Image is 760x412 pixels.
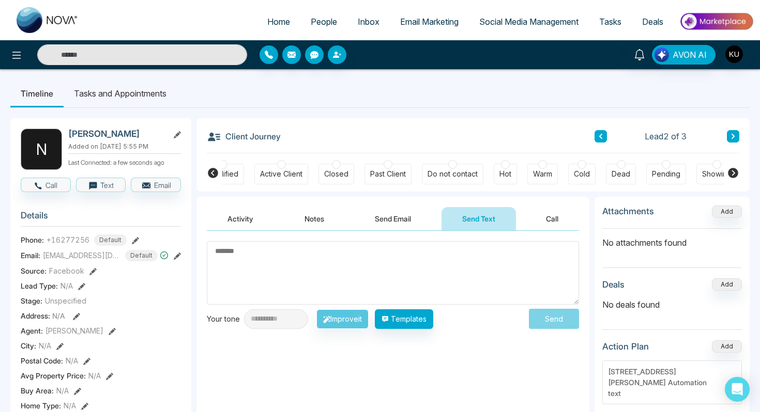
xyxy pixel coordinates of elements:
[10,80,64,107] li: Timeline
[21,129,62,170] div: N
[673,49,707,61] span: AVON AI
[324,169,348,179] div: Closed
[712,340,742,353] button: Add
[375,309,433,329] button: Templates
[712,278,742,291] button: Add
[602,206,654,216] h3: Attachments
[260,169,302,179] div: Active Client
[602,298,742,311] p: No deals found
[60,280,73,291] span: N/A
[21,355,63,366] span: Postal Code :
[207,313,244,324] div: Your tone
[47,234,89,245] span: +16277256
[370,169,406,179] div: Past Client
[599,17,621,27] span: Tasks
[642,17,663,27] span: Deals
[645,130,687,142] span: Lead 2 of 3
[428,169,478,179] div: Do not contact
[64,400,76,411] span: N/A
[442,207,516,230] button: Send Text
[21,210,181,226] h3: Details
[533,169,552,179] div: Warm
[499,169,511,179] div: Hot
[125,250,158,261] span: Default
[400,17,459,27] span: Email Marketing
[712,207,742,215] span: Add
[679,10,754,33] img: Market-place.gif
[17,7,79,33] img: Nova CRM Logo
[94,234,127,246] span: Default
[49,265,84,276] span: Facebook
[608,366,721,399] div: [STREET_ADDRESS][PERSON_NAME] Automation text
[21,178,71,192] button: Call
[469,12,589,31] a: Social Media Management
[702,169,732,179] div: Showing
[257,12,300,31] a: Home
[207,207,274,230] button: Activity
[21,325,43,336] span: Agent:
[652,45,716,65] button: AVON AI
[21,310,65,321] span: Address:
[347,12,390,31] a: Inbox
[725,377,750,402] div: Open Intercom Messenger
[602,229,742,249] p: No attachments found
[525,207,579,230] button: Call
[574,169,590,179] div: Cold
[207,129,281,144] h3: Client Journey
[284,207,345,230] button: Notes
[589,12,632,31] a: Tasks
[66,355,78,366] span: N/A
[602,279,625,290] h3: Deals
[56,385,69,396] span: N/A
[21,234,44,245] span: Phone:
[45,325,103,336] span: [PERSON_NAME]
[300,12,347,31] a: People
[612,169,630,179] div: Dead
[88,370,101,381] span: N/A
[21,400,61,411] span: Home Type :
[21,250,40,261] span: Email:
[68,156,181,167] p: Last Connected: a few seconds ago
[21,280,58,291] span: Lead Type:
[45,295,86,306] span: Unspecified
[712,205,742,218] button: Add
[21,265,47,276] span: Source:
[131,178,181,192] button: Email
[52,311,65,320] span: N/A
[632,12,674,31] a: Deals
[68,142,181,151] p: Added on [DATE] 5:55 PM
[68,129,164,139] h2: [PERSON_NAME]
[725,45,743,63] img: User Avatar
[21,340,36,351] span: City :
[358,17,379,27] span: Inbox
[652,169,680,179] div: Pending
[64,80,177,107] li: Tasks and Appointments
[208,169,238,179] div: Qualified
[21,370,86,381] span: Avg Property Price :
[267,17,290,27] span: Home
[39,340,51,351] span: N/A
[21,295,42,306] span: Stage:
[311,17,337,27] span: People
[76,178,126,192] button: Text
[655,47,669,62] img: Lead Flow
[390,12,469,31] a: Email Marketing
[602,341,649,352] h3: Action Plan
[354,207,432,230] button: Send Email
[43,250,120,261] span: [EMAIL_ADDRESS][DOMAIN_NAME]
[479,17,579,27] span: Social Media Management
[21,385,54,396] span: Buy Area :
